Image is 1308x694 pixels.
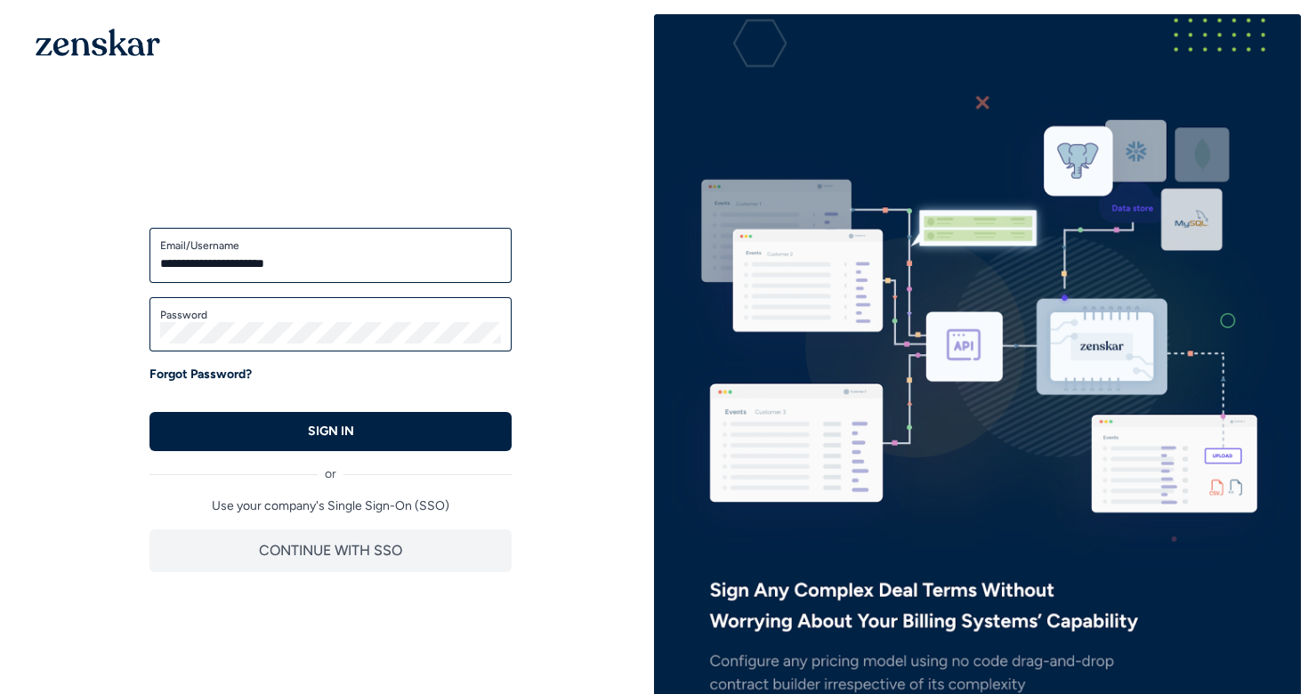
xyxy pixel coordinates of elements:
[160,238,501,253] label: Email/Username
[149,497,512,515] p: Use your company's Single Sign-On (SSO)
[149,366,252,383] a: Forgot Password?
[149,451,512,483] div: or
[308,423,354,440] p: SIGN IN
[36,28,160,56] img: 1OGAJ2xQqyY4LXKgY66KYq0eOWRCkrZdAb3gUhuVAqdWPZE9SRJmCz+oDMSn4zDLXe31Ii730ItAGKgCKgCCgCikA4Av8PJUP...
[149,412,512,451] button: SIGN IN
[149,529,512,572] button: CONTINUE WITH SSO
[160,308,501,322] label: Password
